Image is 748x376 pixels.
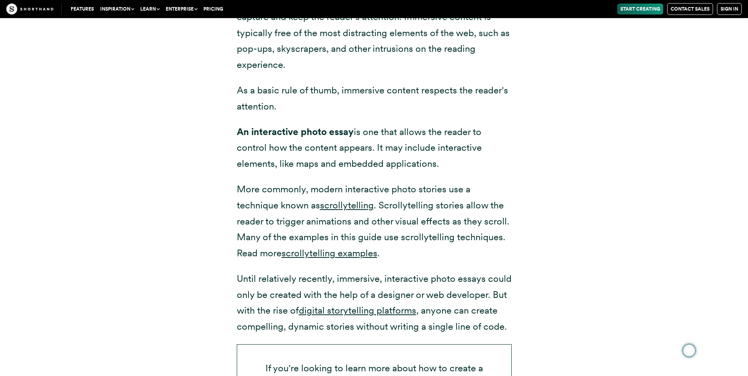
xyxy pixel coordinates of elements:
[299,305,416,316] a: digital storytelling platforms
[200,4,226,15] a: Pricing
[97,4,137,15] button: Inspiration
[6,4,53,15] img: The Craft
[617,4,663,15] a: Start Creating
[68,4,97,15] a: Features
[237,126,354,137] strong: An interactive photo essay
[237,181,512,261] p: More commonly, modern interactive photo stories use a technique known as . Scrollytelling stories...
[237,82,512,115] p: As a basic rule of thumb, immersive content respects the reader's attention.
[163,4,200,15] button: Enterprise
[137,4,163,15] button: Learn
[237,124,512,172] p: is one that allows the reader to control how the content appears. It may include interactive elem...
[320,199,374,211] a: scrollytelling
[717,3,742,15] a: Sign in
[667,3,713,15] a: Contact Sales
[282,247,377,259] a: scrollytelling examples
[237,271,512,335] p: Until relatively recently, immersive, interactive photo essays could only be created with the hel...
